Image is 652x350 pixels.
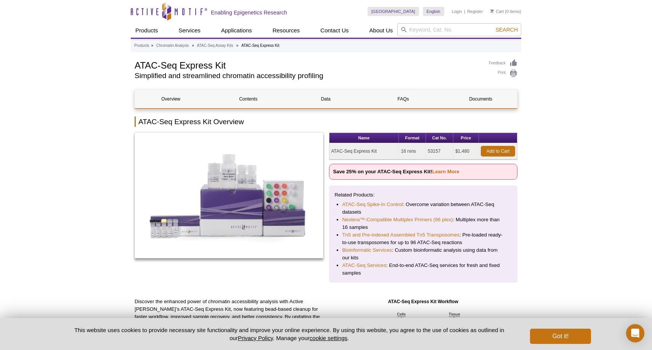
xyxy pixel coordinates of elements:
[490,9,504,14] a: Cart
[310,335,347,341] button: cookie settings
[174,23,205,38] a: Services
[464,7,465,16] li: |
[151,43,153,48] li: »
[496,27,518,33] span: Search
[135,59,481,70] h1: ATAC-Seq Express Kit
[342,262,386,269] a: ATAC-Seq Services
[530,329,591,344] button: Got it!
[236,43,239,48] li: »
[432,169,459,174] a: Learn More
[333,169,459,174] strong: Save 25% on your ATAC-Seq Express Kit!
[365,23,398,38] a: About Us
[241,43,279,48] li: ATAC-Seq Express Kit
[399,133,426,143] th: Format
[453,133,479,143] th: Price
[489,59,517,67] a: Feedback
[467,9,483,14] a: Register
[268,23,305,38] a: Resources
[423,7,444,16] a: English
[489,69,517,78] a: Print
[445,90,517,108] a: Documents
[368,90,439,108] a: FAQs
[329,143,399,160] td: ATAC-Seq Express Kit
[490,9,494,13] img: Your Cart
[135,117,517,127] h2: ATAC-Seq Express Kit Overview
[342,216,504,231] li: : Multiplex more than 16 samples
[342,246,392,254] a: Bioinformatic Services
[316,23,353,38] a: Contact Us
[388,299,458,304] strong: ATAC-Seq Express Kit Workflow
[217,23,257,38] a: Applications
[192,43,194,48] li: »
[342,246,504,262] li: : Custom bioinformatic analysis using data from our kits
[453,143,479,160] td: $1,480
[490,7,521,16] li: (0 items)
[426,143,453,160] td: 53157
[626,324,644,342] div: Open Intercom Messenger
[135,72,481,79] h2: Simplified and streamlined chromatin accessibility profiling
[481,146,515,157] a: Add to Cart
[238,335,273,341] a: Privacy Policy
[131,23,162,38] a: Products
[290,90,361,108] a: Data
[135,90,207,108] a: Overview
[368,7,419,16] a: [GEOGRAPHIC_DATA]
[452,9,462,14] a: Login
[493,26,520,33] button: Search
[134,42,149,49] a: Products
[197,42,233,49] a: ATAC-Seq Assay Kits
[61,326,517,342] p: This website uses cookies to provide necessary site functionality and improve your online experie...
[397,23,521,36] input: Keyword, Cat. No.
[342,216,453,224] a: Nextera™-Compatible Multiplex Primers (96 plex)
[342,201,504,216] li: : Overcome variation between ATAC-Seq datasets
[342,262,504,277] li: : End-to-end ATAC-Seq services for fresh and fixed samples
[342,231,504,246] li: : Pre-loaded ready-to-use transposomes for up to 96 ATAC-Seq reactions
[156,42,189,49] a: Chromatin Analysis
[329,133,399,143] th: Name
[211,9,287,16] h2: Enabling Epigenetics Research
[342,231,460,239] a: Tn5 and Pre-indexed Assembled Tn5 Transposomes
[212,90,284,108] a: Contents
[135,133,323,258] img: ATAC-Seq Express Kit
[399,143,426,160] td: 16 rxns
[335,191,512,199] p: Related Products:
[426,133,453,143] th: Cat No.
[342,201,403,208] a: ATAC-Seq Spike-In Control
